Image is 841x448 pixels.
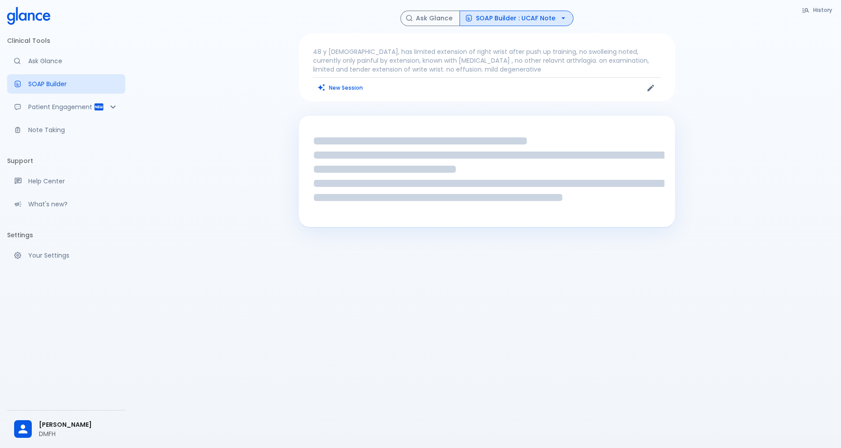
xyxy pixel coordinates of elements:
[7,97,125,117] div: Patient Reports & Referrals
[39,429,118,438] p: DMFH
[313,81,368,94] button: Clears all inputs and results.
[28,103,94,111] p: Patient Engagement
[7,51,125,71] a: Moramiz: Find ICD10AM codes instantly
[313,47,661,74] p: 48 y [DEMOGRAPHIC_DATA], has limited extension of right wrist after push up training, no swollein...
[7,120,125,140] a: Advanced note-taking
[797,4,837,16] button: History
[7,194,125,214] div: Recent updates and feature releases
[7,224,125,246] li: Settings
[28,251,118,260] p: Your Settings
[460,11,573,26] button: SOAP Builder : UCAF Note
[644,81,657,95] button: Edit
[28,80,118,88] p: SOAP Builder
[7,74,125,94] a: Docugen: Compose a clinical documentation in seconds
[28,200,118,209] p: What's new?
[28,177,118,186] p: Help Center
[7,246,125,265] a: Manage your settings
[7,30,125,51] li: Clinical Tools
[7,414,125,444] div: [PERSON_NAME]DMFH
[7,150,125,171] li: Support
[39,420,118,429] span: [PERSON_NAME]
[400,11,460,26] button: Ask Glance
[7,171,125,191] a: Get help from our support team
[28,57,118,65] p: Ask Glance
[28,125,118,134] p: Note Taking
